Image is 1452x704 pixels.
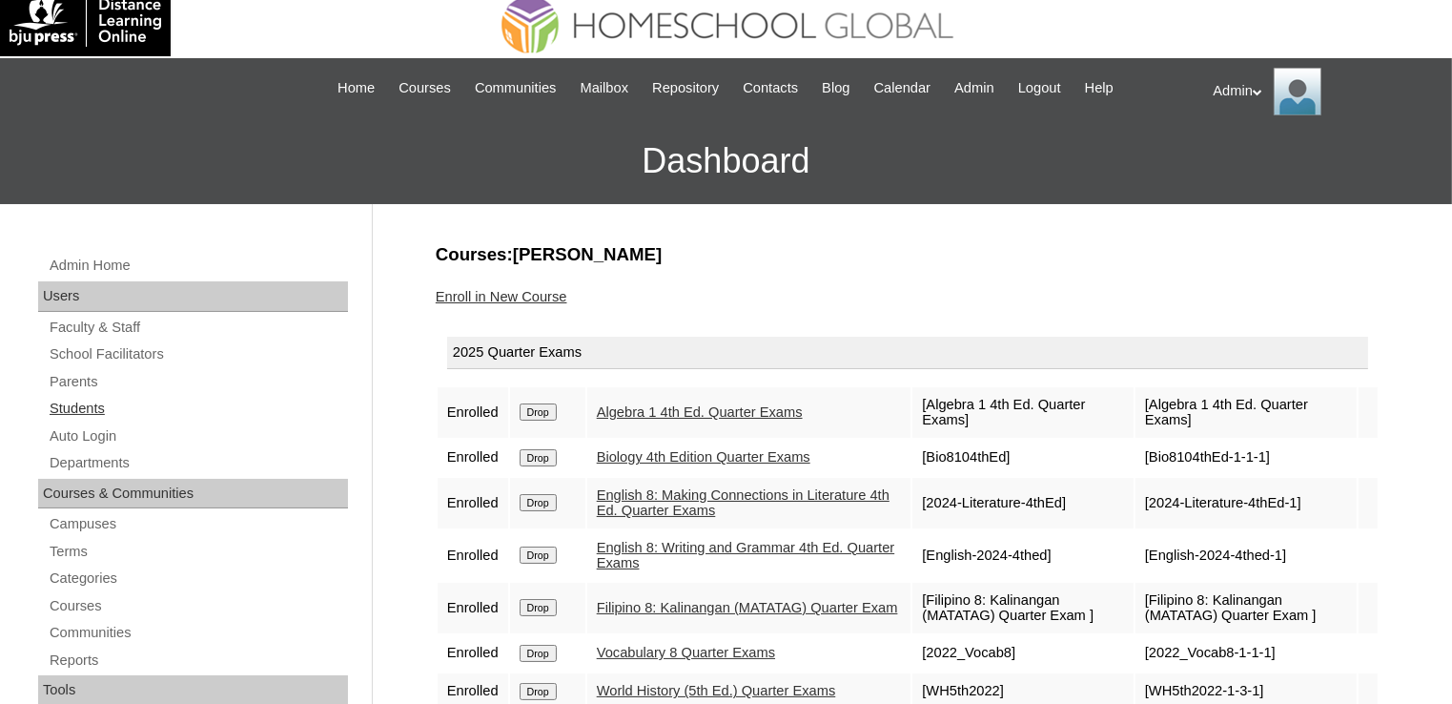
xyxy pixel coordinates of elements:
[48,594,348,618] a: Courses
[389,77,460,99] a: Courses
[520,404,557,421] input: Drop
[10,118,1442,204] h3: Dashboard
[597,404,803,420] a: Algebra 1 4th Ed. Quarter Exams
[48,567,348,590] a: Categories
[520,683,557,700] input: Drop
[733,77,808,99] a: Contacts
[48,397,348,421] a: Students
[438,583,508,633] td: Enrolled
[945,77,1004,99] a: Admin
[597,600,898,615] a: Filipino 8: Kalinangan (MATATAG) Quarter Exam
[447,337,1368,369] div: 2025 Quarter Exams
[581,77,629,99] span: Mailbox
[597,540,895,571] a: English 8: Writing and Grammar 4th Ed. Quarter Exams
[865,77,940,99] a: Calendar
[520,547,557,564] input: Drop
[743,77,798,99] span: Contacts
[652,77,719,99] span: Repository
[912,387,1134,438] td: [Algebra 1 4th Ed. Quarter Exams]
[48,540,348,564] a: Terms
[438,387,508,438] td: Enrolled
[912,440,1134,476] td: [Bio8104thEd]
[520,494,557,511] input: Drop
[38,281,348,312] div: Users
[1135,440,1357,476] td: [Bio8104thEd-1-1-1]
[48,254,348,278] a: Admin Home
[1135,478,1357,528] td: [2024-Literature-4thEd-1]
[438,440,508,476] td: Enrolled
[48,451,348,475] a: Departments
[1135,530,1357,581] td: [English-2024-4thed-1]
[954,77,994,99] span: Admin
[643,77,728,99] a: Repository
[520,645,557,662] input: Drop
[597,449,810,465] a: Biology 4th Edition Quarter Exams
[520,449,557,466] input: Drop
[1009,77,1071,99] a: Logout
[48,342,348,366] a: School Facilitators
[337,77,375,99] span: Home
[912,478,1134,528] td: [2024-Literature-4thEd]
[571,77,639,99] a: Mailbox
[1085,77,1114,99] span: Help
[48,424,348,448] a: Auto Login
[1135,635,1357,672] td: [2022_Vocab8-1-1-1]
[436,242,1380,267] h3: Courses:[PERSON_NAME]
[48,370,348,394] a: Parents
[597,487,890,519] a: English 8: Making Connections in Literature 4th Ed. Quarter Exams
[475,77,557,99] span: Communities
[1135,387,1357,438] td: [Algebra 1 4th Ed. Quarter Exams]
[48,621,348,645] a: Communities
[38,479,348,509] div: Courses & Communities
[328,77,384,99] a: Home
[822,77,849,99] span: Blog
[597,683,836,698] a: World History (5th Ed.) Quarter Exams
[48,316,348,340] a: Faculty & Staff
[438,635,508,672] td: Enrolled
[1075,77,1123,99] a: Help
[597,645,775,660] a: Vocabulary 8 Quarter Exams
[48,649,348,673] a: Reports
[1135,583,1357,633] td: [Filipino 8: Kalinangan (MATATAG) Quarter Exam ]
[812,77,859,99] a: Blog
[912,530,1134,581] td: [English-2024-4thed]
[48,512,348,536] a: Campuses
[436,289,567,304] a: Enroll in New Course
[465,77,566,99] a: Communities
[399,77,451,99] span: Courses
[438,478,508,528] td: Enrolled
[438,530,508,581] td: Enrolled
[1274,68,1321,115] img: Admin Homeschool Global
[874,77,931,99] span: Calendar
[1214,68,1434,115] div: Admin
[1018,77,1061,99] span: Logout
[520,599,557,616] input: Drop
[912,583,1134,633] td: [Filipino 8: Kalinangan (MATATAG) Quarter Exam ]
[912,635,1134,672] td: [2022_Vocab8]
